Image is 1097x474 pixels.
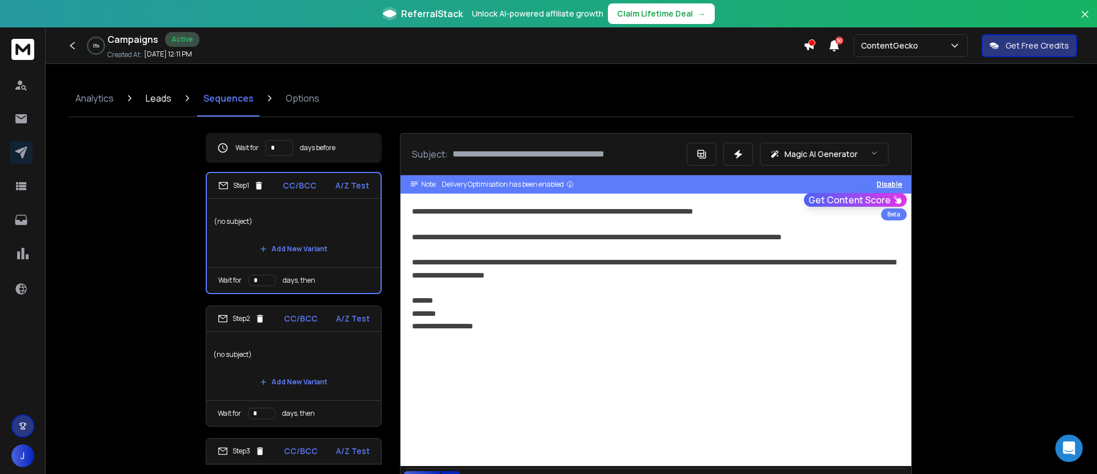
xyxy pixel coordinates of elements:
[284,313,318,324] p: CC/BCC
[1006,40,1069,51] p: Get Free Credits
[139,80,178,117] a: Leads
[835,37,843,45] span: 50
[282,409,315,418] p: days, then
[335,180,369,191] p: A/Z Test
[608,3,715,24] button: Claim Lifetime Deal→
[283,180,317,191] p: CC/BCC
[214,206,374,238] p: (no subject)
[107,33,158,46] h1: Campaigns
[1055,435,1083,462] div: Open Intercom Messenger
[284,445,318,457] p: CC/BCC
[412,147,448,161] p: Subject:
[218,180,264,191] div: Step 1
[93,42,99,49] p: 0 %
[286,91,319,105] p: Options
[107,50,142,59] p: Created At:
[401,7,463,21] span: ReferralStack
[165,32,199,47] div: Active
[213,339,374,371] p: (no subject)
[881,208,907,220] div: Beta
[251,238,337,260] button: Add New Variant
[218,446,265,456] div: Step 3
[11,444,34,467] button: J
[760,143,888,166] button: Magic AI Generator
[300,143,335,152] p: days before
[861,40,923,51] p: ContentGecko
[982,34,1077,57] button: Get Free Credits
[1078,7,1092,34] button: Close banner
[279,80,326,117] a: Options
[336,445,370,457] p: A/Z Test
[472,8,603,19] p: Unlock AI-powered affiliate growth
[283,276,315,285] p: days, then
[75,91,114,105] p: Analytics
[235,143,259,152] p: Wait for
[784,148,858,160] p: Magic AI Generator
[206,172,382,294] li: Step1CC/BCCA/Z Test(no subject)Add New VariantWait fordays, then
[218,314,265,324] div: Step 2
[203,91,254,105] p: Sequences
[206,306,382,427] li: Step2CC/BCCA/Z Test(no subject)Add New VariantWait fordays, then
[804,193,907,207] button: Get Content Score
[218,276,242,285] p: Wait for
[698,8,706,19] span: →
[218,409,241,418] p: Wait for
[69,80,121,117] a: Analytics
[336,313,370,324] p: A/Z Test
[197,80,261,117] a: Sequences
[442,180,574,189] div: Delivery Optimisation has been enabled
[144,50,192,59] p: [DATE] 12:11 PM
[421,180,437,189] span: Note:
[146,91,171,105] p: Leads
[876,180,902,189] button: Disable
[251,371,337,393] button: Add New Variant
